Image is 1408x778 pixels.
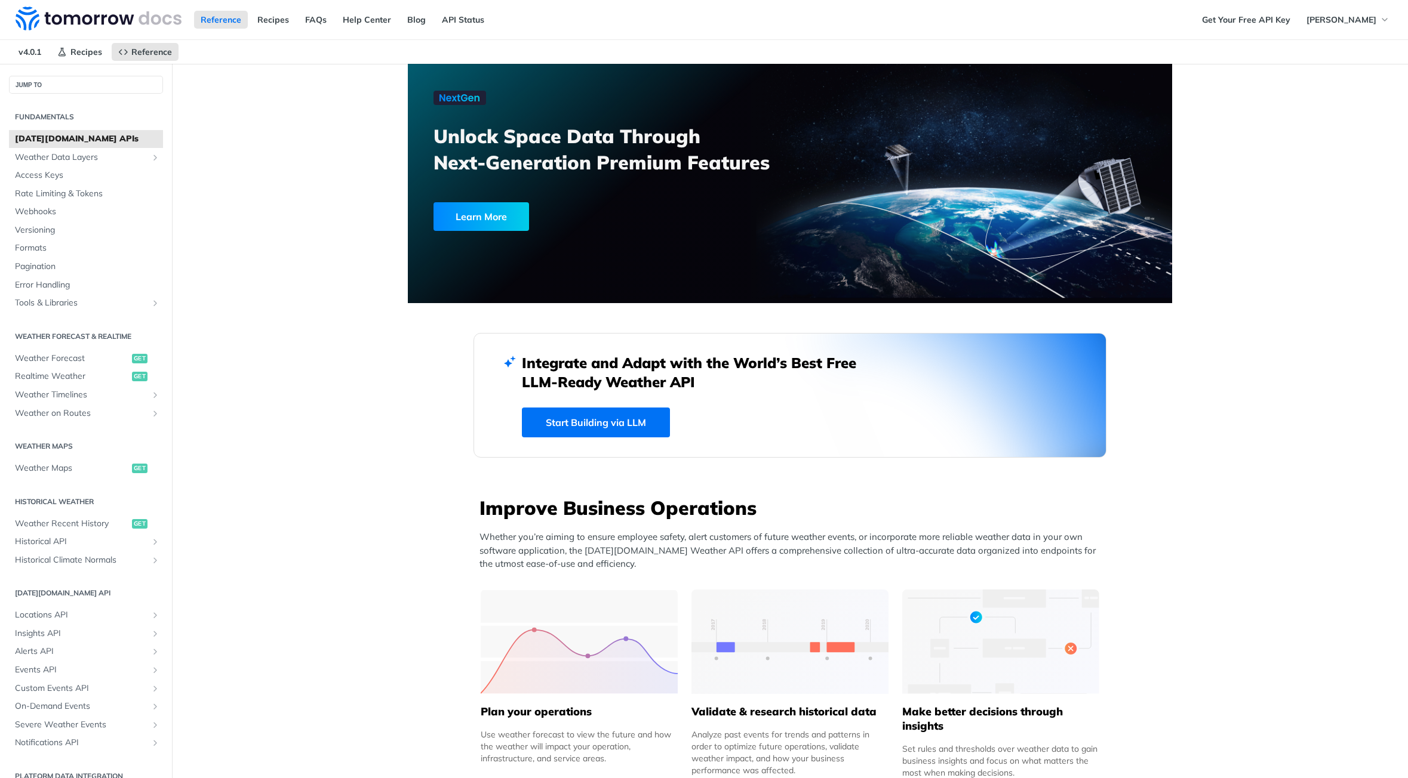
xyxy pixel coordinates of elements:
img: a22d113-group-496-32x.svg [902,589,1099,694]
a: Insights APIShow subpages for Insights API [9,625,163,643]
span: Weather Forecast [15,353,129,365]
a: Weather Forecastget [9,350,163,368]
img: NextGen [434,91,486,105]
button: Show subpages for Locations API [150,610,160,620]
a: Pagination [9,258,163,276]
div: Use weather forecast to view the future and how the weather will impact your operation, infrastru... [481,728,678,764]
a: Access Keys [9,166,163,184]
h5: Validate & research historical data [691,705,889,719]
a: Get Your Free API Key [1195,11,1297,29]
button: Show subpages for On-Demand Events [150,702,160,711]
span: Versioning [15,224,160,236]
p: Whether you’re aiming to ensure employee safety, alert customers of future weather events, or inc... [479,530,1106,571]
a: Webhooks [9,203,163,221]
button: Show subpages for Events API [150,665,160,675]
img: 13d7ca0-group-496-2.svg [691,589,889,694]
span: Tools & Libraries [15,297,147,309]
span: Weather Timelines [15,389,147,401]
h5: Make better decisions through insights [902,705,1099,733]
span: get [132,464,147,473]
a: On-Demand EventsShow subpages for On-Demand Events [9,697,163,715]
button: Show subpages for Tools & Libraries [150,298,160,308]
span: Historical Climate Normals [15,554,147,566]
a: Learn More [434,202,729,231]
button: [PERSON_NAME] [1300,11,1396,29]
a: Historical Climate NormalsShow subpages for Historical Climate Normals [9,551,163,569]
a: Reference [112,43,179,61]
button: JUMP TO [9,76,163,94]
span: Locations API [15,609,147,621]
span: v4.0.1 [12,43,48,61]
button: Show subpages for Insights API [150,629,160,638]
a: API Status [435,11,491,29]
h2: Weather Forecast & realtime [9,331,163,342]
a: Blog [401,11,432,29]
a: Notifications APIShow subpages for Notifications API [9,734,163,752]
a: Help Center [336,11,398,29]
a: Versioning [9,221,163,239]
span: Recipes [70,47,102,57]
div: Analyze past events for trends and patterns in order to optimize future operations, validate weat... [691,728,889,776]
span: [PERSON_NAME] [1306,14,1376,25]
span: get [132,372,147,381]
span: On-Demand Events [15,700,147,712]
a: Events APIShow subpages for Events API [9,661,163,679]
button: Show subpages for Alerts API [150,647,160,656]
button: Show subpages for Weather Timelines [150,390,160,400]
a: Tools & LibrariesShow subpages for Tools & Libraries [9,294,163,312]
a: Weather Recent Historyget [9,515,163,533]
h3: Improve Business Operations [479,495,1106,521]
a: Formats [9,239,163,257]
a: [DATE][DOMAIN_NAME] APIs [9,130,163,148]
button: Show subpages for Weather Data Layers [150,153,160,162]
button: Show subpages for Severe Weather Events [150,720,160,730]
div: Learn More [434,202,529,231]
span: Formats [15,242,160,254]
a: Start Building via LLM [522,407,670,437]
span: Error Handling [15,279,160,291]
button: Show subpages for Weather on Routes [150,409,160,418]
a: Weather Mapsget [9,459,163,477]
img: 39565e8-group-4962x.svg [481,589,678,694]
a: Severe Weather EventsShow subpages for Severe Weather Events [9,716,163,734]
span: [DATE][DOMAIN_NAME] APIs [15,133,160,145]
span: Custom Events API [15,683,147,694]
a: Weather TimelinesShow subpages for Weather Timelines [9,386,163,404]
span: Notifications API [15,737,147,749]
a: Recipes [51,43,109,61]
button: Show subpages for Notifications API [150,738,160,748]
a: Realtime Weatherget [9,368,163,385]
h2: Integrate and Adapt with the World’s Best Free LLM-Ready Weather API [522,353,874,391]
h3: Unlock Space Data Through Next-Generation Premium Features [434,123,803,175]
a: Historical APIShow subpages for Historical API [9,533,163,551]
span: Insights API [15,628,147,640]
span: Weather Recent History [15,518,129,530]
span: Weather on Routes [15,407,147,419]
h2: [DATE][DOMAIN_NAME] API [9,588,163,598]
a: FAQs [299,11,333,29]
span: Weather Maps [15,462,129,474]
span: Webhooks [15,206,160,218]
span: Realtime Weather [15,371,129,382]
a: Rate Limiting & Tokens [9,185,163,203]
a: Reference [194,11,248,29]
h2: Fundamentals [9,112,163,122]
a: Weather on RoutesShow subpages for Weather on Routes [9,405,163,422]
span: get [132,354,147,363]
span: Severe Weather Events [15,719,147,731]
a: Weather Data LayersShow subpages for Weather Data Layers [9,149,163,166]
button: Show subpages for Historical Climate Normals [150,555,160,565]
span: Access Keys [15,169,160,181]
h2: Weather Maps [9,441,163,452]
span: Alerts API [15,646,147,657]
span: get [132,519,147,529]
button: Show subpages for Custom Events API [150,684,160,693]
img: Tomorrow.io Weather API Docs [16,7,182,30]
button: Show subpages for Historical API [150,537,160,547]
span: Reference [131,47,172,57]
span: Weather Data Layers [15,152,147,163]
span: Pagination [15,261,160,273]
h5: Plan your operations [481,705,678,719]
span: Events API [15,664,147,676]
a: Recipes [251,11,296,29]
